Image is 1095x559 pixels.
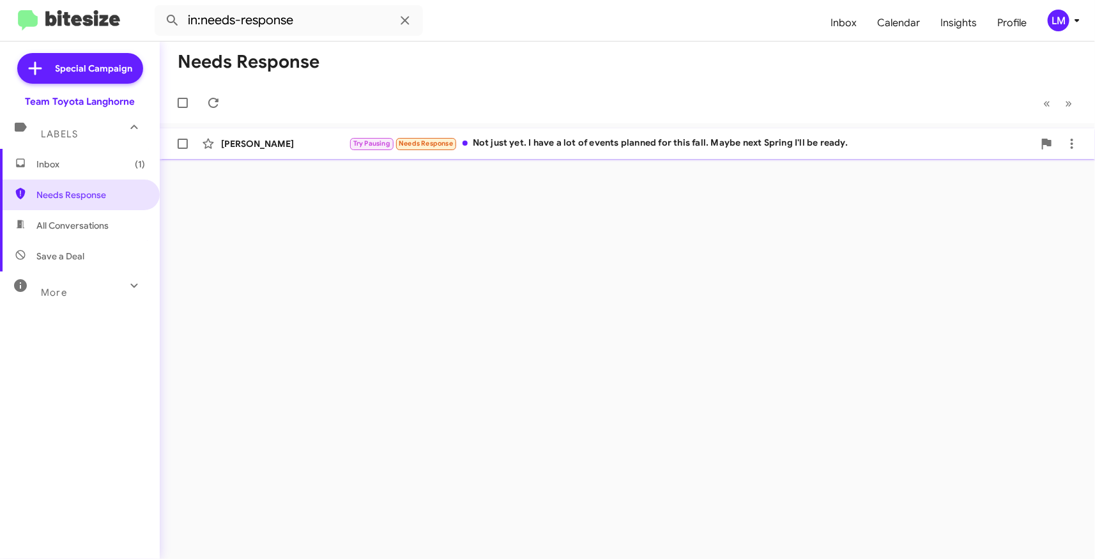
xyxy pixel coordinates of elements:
span: Labels [41,128,78,140]
span: Needs Response [399,139,453,148]
span: « [1043,95,1050,111]
button: LM [1037,10,1081,31]
h1: Needs Response [178,52,319,72]
a: Calendar [867,4,930,42]
span: Try Pausing [353,139,390,148]
div: LM [1048,10,1069,31]
nav: Page navigation example [1036,90,1080,116]
span: All Conversations [36,219,109,232]
span: Special Campaign [56,62,133,75]
span: More [41,287,67,298]
input: Search [155,5,423,36]
span: (1) [135,158,145,171]
a: Profile [987,4,1037,42]
div: Not just yet. I have a lot of events planned for this fall. Maybe next Spring I'll be ready. [349,136,1034,151]
span: Inbox [36,158,145,171]
div: [PERSON_NAME] [221,137,349,150]
span: Save a Deal [36,250,84,263]
span: Needs Response [36,188,145,201]
a: Insights [930,4,987,42]
div: Team Toyota Langhorne [25,95,135,108]
button: Next [1057,90,1080,116]
span: » [1065,95,1072,111]
a: Inbox [820,4,867,42]
a: Special Campaign [17,53,143,84]
button: Previous [1036,90,1058,116]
